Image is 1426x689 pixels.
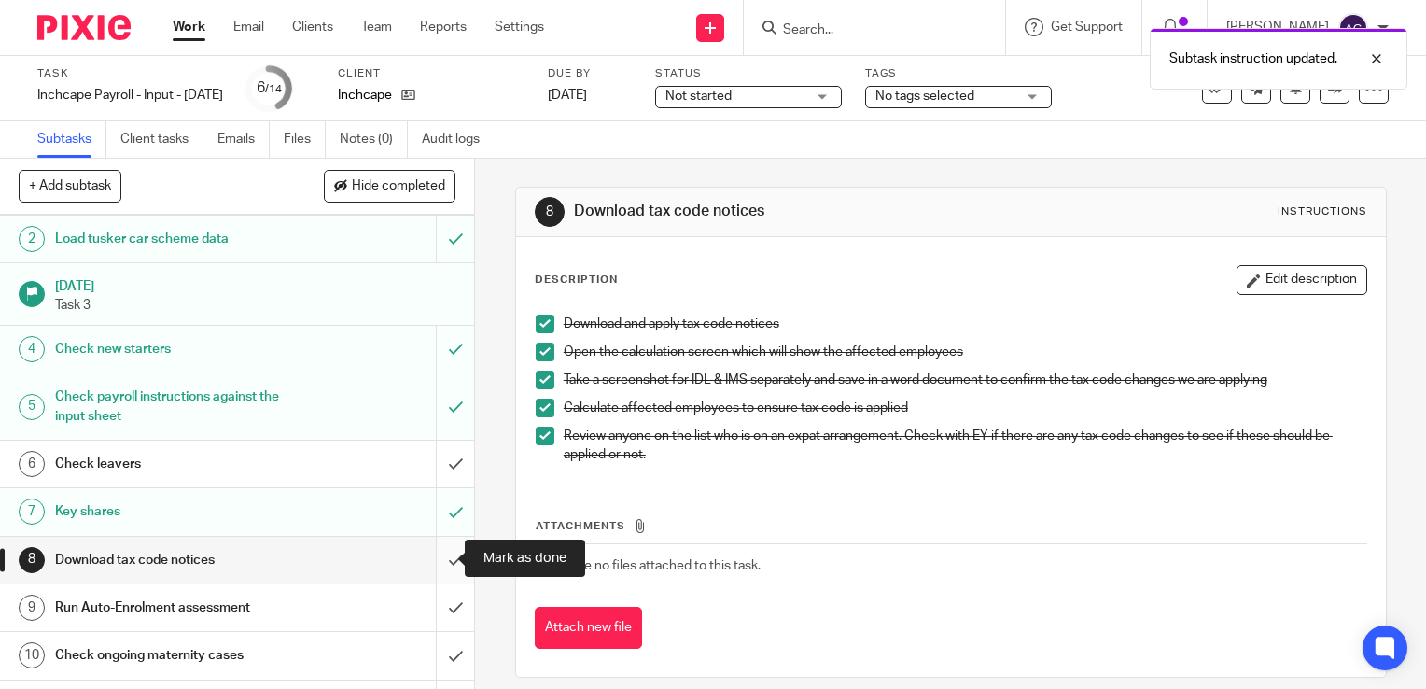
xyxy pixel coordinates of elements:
[536,521,625,531] span: Attachments
[338,66,524,81] label: Client
[564,399,1366,417] p: Calculate affected employees to ensure tax code is applied
[535,273,618,288] p: Description
[495,18,544,36] a: Settings
[324,170,455,202] button: Hide completed
[217,121,270,158] a: Emails
[875,90,974,103] span: No tags selected
[1278,204,1367,219] div: Instructions
[284,121,326,158] a: Files
[37,15,131,40] img: Pixie
[1237,265,1367,295] button: Edit description
[19,226,45,252] div: 2
[420,18,467,36] a: Reports
[361,18,392,36] a: Team
[535,607,642,649] button: Attach new file
[338,86,392,105] p: Inchcape
[352,179,445,194] span: Hide completed
[1169,49,1337,68] p: Subtask instruction updated.
[55,594,297,622] h1: Run Auto-Enrolment assessment
[665,90,732,103] span: Not started
[564,371,1366,389] p: Take a screenshot for IDL & IMS separately and save in a word document to confirm the tax code ch...
[55,273,456,296] h1: [DATE]
[564,427,1366,465] p: Review anyone on the list who is on an expat arrangement. Check with EY if there are any tax code...
[564,343,1366,361] p: Open the calculation screen which will show the affected employees
[55,225,297,253] h1: Load tusker car scheme data
[55,296,456,315] p: Task 3
[37,86,223,105] div: Inchcape Payroll - Input - [DATE]
[548,89,587,102] span: [DATE]
[257,77,282,99] div: 6
[55,383,297,430] h1: Check payroll instructions against the input sheet
[120,121,203,158] a: Client tasks
[55,335,297,363] h1: Check new starters
[19,170,121,202] button: + Add subtask
[19,547,45,573] div: 8
[536,559,761,572] span: There are no files attached to this task.
[19,499,45,525] div: 7
[233,18,264,36] a: Email
[19,595,45,621] div: 9
[19,642,45,668] div: 10
[55,498,297,526] h1: Key shares
[19,394,45,420] div: 5
[37,121,106,158] a: Subtasks
[422,121,494,158] a: Audit logs
[37,66,223,81] label: Task
[1338,13,1368,43] img: svg%3E
[574,202,990,221] h1: Download tax code notices
[173,18,205,36] a: Work
[340,121,408,158] a: Notes (0)
[55,546,297,574] h1: Download tax code notices
[564,315,1366,333] p: Download and apply tax code notices
[265,84,282,94] small: /14
[292,18,333,36] a: Clients
[55,450,297,478] h1: Check leavers
[19,336,45,362] div: 4
[19,451,45,477] div: 6
[535,197,565,227] div: 8
[548,66,632,81] label: Due by
[37,86,223,105] div: Inchcape Payroll - Input - August 2025
[655,66,842,81] label: Status
[55,641,297,669] h1: Check ongoing maternity cases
